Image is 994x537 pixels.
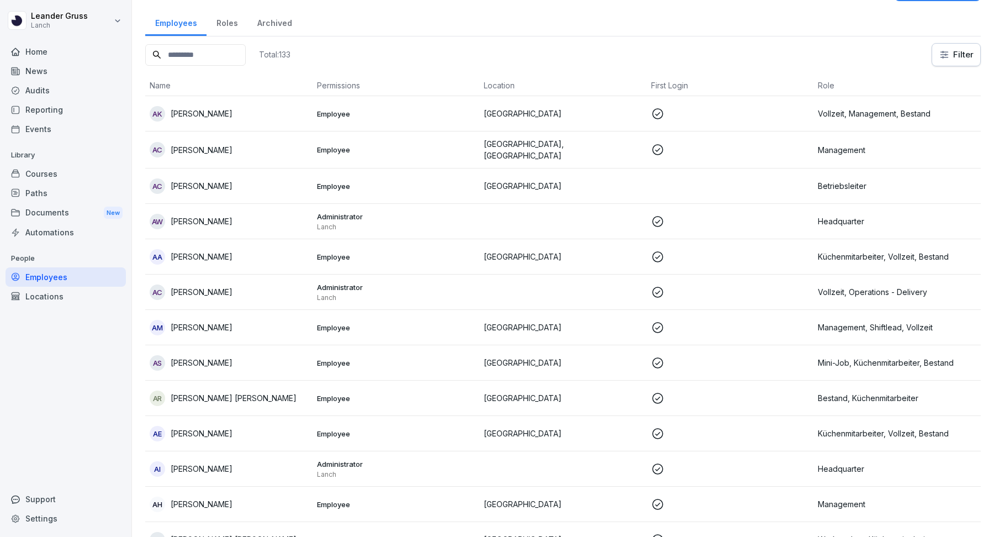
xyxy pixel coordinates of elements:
p: [PERSON_NAME] [171,498,232,510]
a: News [6,61,126,81]
p: Vollzeit, Management, Bestand [818,108,976,119]
p: Headquarter [818,463,976,475]
p: Headquarter [818,215,976,227]
p: [PERSON_NAME] [171,463,232,475]
p: Lanch [31,22,88,29]
p: Employee [317,145,475,155]
th: Name [145,75,313,96]
p: [GEOGRAPHIC_DATA] [484,498,642,510]
p: Küchenmitarbeiter, Vollzeit, Bestand [818,251,976,262]
a: Events [6,119,126,139]
a: Home [6,42,126,61]
a: Reporting [6,100,126,119]
div: Filter [939,49,974,60]
div: AE [150,426,165,441]
p: Library [6,146,126,164]
p: Employee [317,181,475,191]
th: Role [813,75,981,96]
p: [PERSON_NAME] [171,428,232,439]
div: New [104,207,123,219]
div: AC [150,285,165,300]
p: [PERSON_NAME] [171,322,232,333]
p: Lanch [317,223,475,231]
a: Roles [207,8,247,36]
th: Permissions [313,75,480,96]
p: Employee [317,358,475,368]
div: AS [150,355,165,371]
a: Employees [145,8,207,36]
p: Lanch [317,293,475,302]
p: [PERSON_NAME] [171,251,232,262]
th: First Login [647,75,814,96]
th: Location [479,75,647,96]
p: Employee [317,429,475,439]
div: AC [150,178,165,194]
p: People [6,250,126,267]
p: Leander Gruss [31,12,88,21]
p: [GEOGRAPHIC_DATA] [484,180,642,192]
a: Settings [6,509,126,528]
div: AC [150,142,165,157]
div: Documents [6,203,126,223]
a: Employees [6,267,126,287]
p: [GEOGRAPHIC_DATA] [484,357,642,368]
a: Paths [6,183,126,203]
a: Archived [247,8,302,36]
a: Automations [6,223,126,242]
p: Administrator [317,459,475,469]
div: AW [150,214,165,229]
p: Employee [317,393,475,403]
div: AH [150,497,165,512]
p: [PERSON_NAME] [171,286,232,298]
p: Employee [317,252,475,262]
p: [GEOGRAPHIC_DATA] [484,428,642,439]
p: [PERSON_NAME] [171,357,232,368]
p: [PERSON_NAME] [171,215,232,227]
p: [GEOGRAPHIC_DATA] [484,251,642,262]
div: Support [6,489,126,509]
p: Management [818,144,976,156]
p: [PERSON_NAME] [171,144,232,156]
div: AA [150,249,165,265]
p: Management [818,498,976,510]
a: Locations [6,287,126,306]
p: Betriebsleiter [818,180,976,192]
div: AI [150,461,165,477]
p: Employee [317,499,475,509]
p: [GEOGRAPHIC_DATA] [484,322,642,333]
p: Mini-Job, Küchenmitarbeiter, Bestand [818,357,976,368]
p: [PERSON_NAME] [171,180,232,192]
button: Filter [932,44,980,66]
p: [GEOGRAPHIC_DATA] [484,108,642,119]
p: Bestand, Küchenmitarbeiter [818,392,976,404]
a: Courses [6,164,126,183]
p: [PERSON_NAME] [171,108,232,119]
a: Audits [6,81,126,100]
p: [GEOGRAPHIC_DATA], [GEOGRAPHIC_DATA] [484,138,642,161]
p: [GEOGRAPHIC_DATA] [484,392,642,404]
p: Administrator [317,212,475,222]
a: DocumentsNew [6,203,126,223]
p: Lanch [317,470,475,479]
p: Vollzeit, Operations - Delivery [818,286,976,298]
p: Employee [317,109,475,119]
div: AK [150,106,165,122]
p: Employee [317,323,475,333]
p: Küchenmitarbeiter, Vollzeit, Bestand [818,428,976,439]
div: AM [150,320,165,335]
div: AR [150,391,165,406]
p: Administrator [317,282,475,292]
